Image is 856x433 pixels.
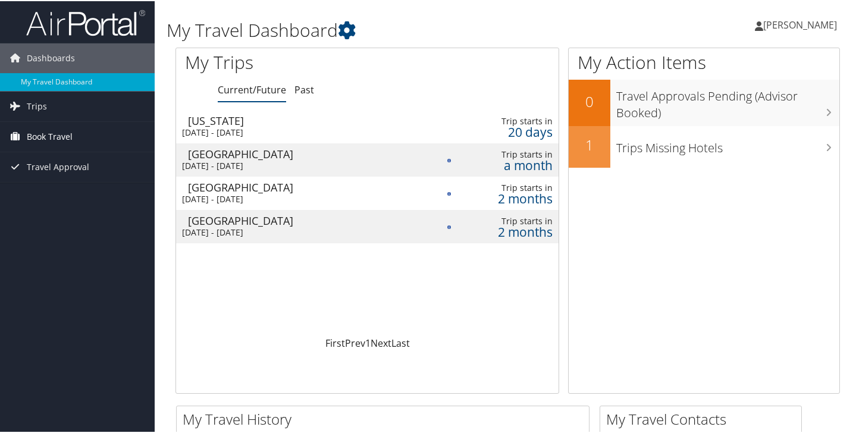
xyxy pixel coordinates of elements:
[167,17,622,42] h1: My Travel Dashboard
[365,335,371,349] a: 1
[463,215,553,225] div: Trip starts in
[447,224,451,228] img: alert-flat-solid-info.png
[345,335,365,349] a: Prev
[463,181,553,192] div: Trip starts in
[27,90,47,120] span: Trips
[188,148,427,158] div: [GEOGRAPHIC_DATA]
[188,114,427,125] div: [US_STATE]
[755,6,849,42] a: [PERSON_NAME]
[26,8,145,36] img: airportal-logo.png
[569,125,839,167] a: 1Trips Missing Hotels
[391,335,410,349] a: Last
[569,49,839,74] h1: My Action Items
[447,191,451,194] img: alert-flat-solid-info.png
[463,148,553,159] div: Trip starts in
[463,192,553,203] div: 2 months
[182,193,421,203] div: [DATE] - [DATE]
[188,181,427,192] div: [GEOGRAPHIC_DATA]
[27,42,75,72] span: Dashboards
[616,133,839,155] h3: Trips Missing Hotels
[183,408,589,428] h2: My Travel History
[27,121,73,150] span: Book Travel
[616,81,839,120] h3: Travel Approvals Pending (Advisor Booked)
[185,49,390,74] h1: My Trips
[463,125,553,136] div: 20 days
[569,134,610,154] h2: 1
[606,408,801,428] h2: My Travel Contacts
[447,158,451,161] img: alert-flat-solid-info.png
[294,82,314,95] a: Past
[763,17,837,30] span: [PERSON_NAME]
[325,335,345,349] a: First
[463,225,553,236] div: 2 months
[182,126,421,137] div: [DATE] - [DATE]
[27,151,89,181] span: Travel Approval
[182,159,421,170] div: [DATE] - [DATE]
[463,159,553,170] div: a month
[463,115,553,125] div: Trip starts in
[569,90,610,111] h2: 0
[188,214,427,225] div: [GEOGRAPHIC_DATA]
[569,79,839,124] a: 0Travel Approvals Pending (Advisor Booked)
[218,82,286,95] a: Current/Future
[182,226,421,237] div: [DATE] - [DATE]
[371,335,391,349] a: Next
